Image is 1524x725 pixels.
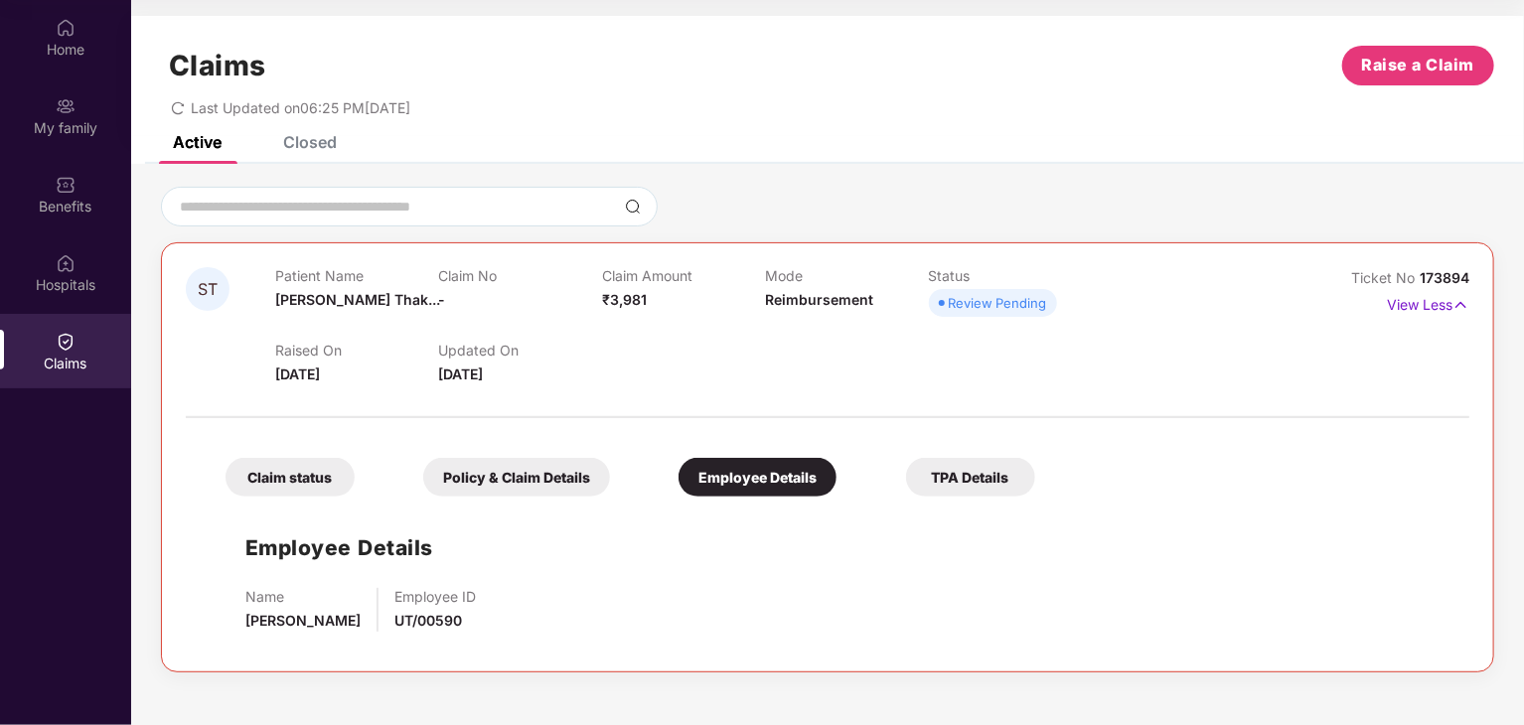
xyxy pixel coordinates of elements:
[275,291,440,308] span: [PERSON_NAME] Thak...
[245,612,361,629] span: [PERSON_NAME]
[602,291,647,308] span: ₹3,981
[245,531,433,564] h1: Employee Details
[625,199,641,215] img: svg+xml;base64,PHN2ZyBpZD0iU2VhcmNoLTMyeDMyIiB4bWxucz0iaHR0cDovL3d3dy53My5vcmcvMjAwMC9zdmciIHdpZH...
[394,588,476,605] p: Employee ID
[1420,269,1469,286] span: 173894
[1342,46,1494,85] button: Raise a Claim
[169,49,266,82] h1: Claims
[765,267,928,284] p: Mode
[438,365,483,382] span: [DATE]
[438,291,445,308] span: -
[283,132,337,152] div: Closed
[56,96,76,116] img: svg+xml;base64,PHN2ZyB3aWR0aD0iMjAiIGhlaWdodD0iMjAiIHZpZXdCb3g9IjAgMCAyMCAyMCIgZmlsbD0ibm9uZSIgeG...
[56,175,76,195] img: svg+xml;base64,PHN2ZyBpZD0iQmVuZWZpdHMiIHhtbG5zPSJodHRwOi8vd3d3LnczLm9yZy8yMDAwL3N2ZyIgd2lkdGg9Ij...
[171,99,185,116] span: redo
[198,281,218,298] span: ST
[226,458,355,497] div: Claim status
[191,99,410,116] span: Last Updated on 06:25 PM[DATE]
[438,267,601,284] p: Claim No
[906,458,1035,497] div: TPA Details
[1452,294,1469,316] img: svg+xml;base64,PHN2ZyB4bWxucz0iaHR0cDovL3d3dy53My5vcmcvMjAwMC9zdmciIHdpZHRoPSIxNyIgaGVpZ2h0PSIxNy...
[275,267,438,284] p: Patient Name
[438,342,601,359] p: Updated On
[394,612,462,629] span: UT/00590
[56,18,76,38] img: svg+xml;base64,PHN2ZyBpZD0iSG9tZSIgeG1sbnM9Imh0dHA6Ly93d3cudzMub3JnLzIwMDAvc3ZnIiB3aWR0aD0iMjAiIG...
[602,267,765,284] p: Claim Amount
[765,291,873,308] span: Reimbursement
[245,588,361,605] p: Name
[275,365,320,382] span: [DATE]
[1387,289,1469,316] p: View Less
[56,332,76,352] img: svg+xml;base64,PHN2ZyBpZD0iQ2xhaW0iIHhtbG5zPSJodHRwOi8vd3d3LnczLm9yZy8yMDAwL3N2ZyIgd2lkdGg9IjIwIi...
[275,342,438,359] p: Raised On
[173,132,222,152] div: Active
[1362,53,1475,77] span: Raise a Claim
[929,267,1092,284] p: Status
[949,293,1047,313] div: Review Pending
[679,458,837,497] div: Employee Details
[1351,269,1420,286] span: Ticket No
[423,458,610,497] div: Policy & Claim Details
[56,253,76,273] img: svg+xml;base64,PHN2ZyBpZD0iSG9zcGl0YWxzIiB4bWxucz0iaHR0cDovL3d3dy53My5vcmcvMjAwMC9zdmciIHdpZHRoPS...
